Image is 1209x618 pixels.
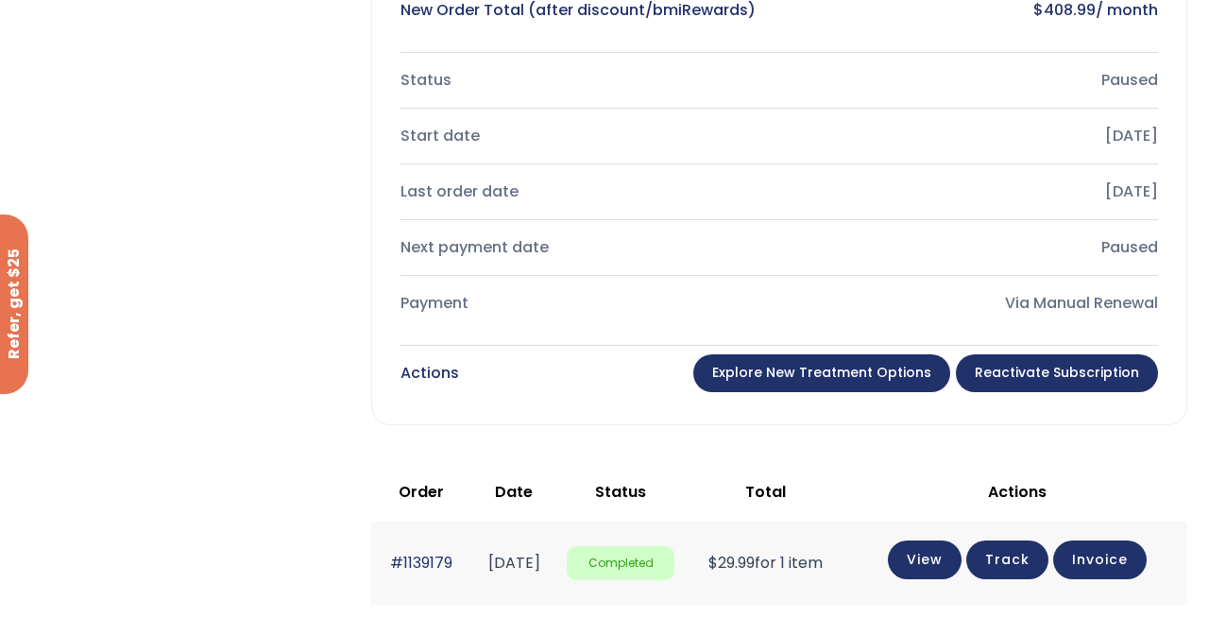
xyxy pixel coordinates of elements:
[794,67,1158,94] div: Paused
[595,481,646,503] span: Status
[794,123,1158,149] div: [DATE]
[684,522,847,604] td: for 1 item
[888,541,962,579] a: View
[794,234,1158,261] div: Paused
[794,179,1158,205] div: [DATE]
[399,481,444,503] span: Order
[745,481,786,503] span: Total
[567,546,674,581] span: Completed
[794,290,1158,317] div: Via Manual Renewal
[488,552,540,574] time: [DATE]
[400,234,764,261] div: Next payment date
[693,354,950,392] a: Explore New Treatment Options
[708,552,755,574] span: 29.99
[400,360,459,386] div: Actions
[708,552,718,574] span: $
[400,123,764,149] div: Start date
[966,541,1048,579] a: Track
[1053,541,1147,579] a: Invoice
[400,67,764,94] div: Status
[400,290,764,317] div: Payment
[495,481,533,503] span: Date
[988,481,1047,503] span: Actions
[956,354,1158,392] a: Reactivate Subscription
[390,552,452,574] a: #1139179
[400,179,764,205] div: Last order date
